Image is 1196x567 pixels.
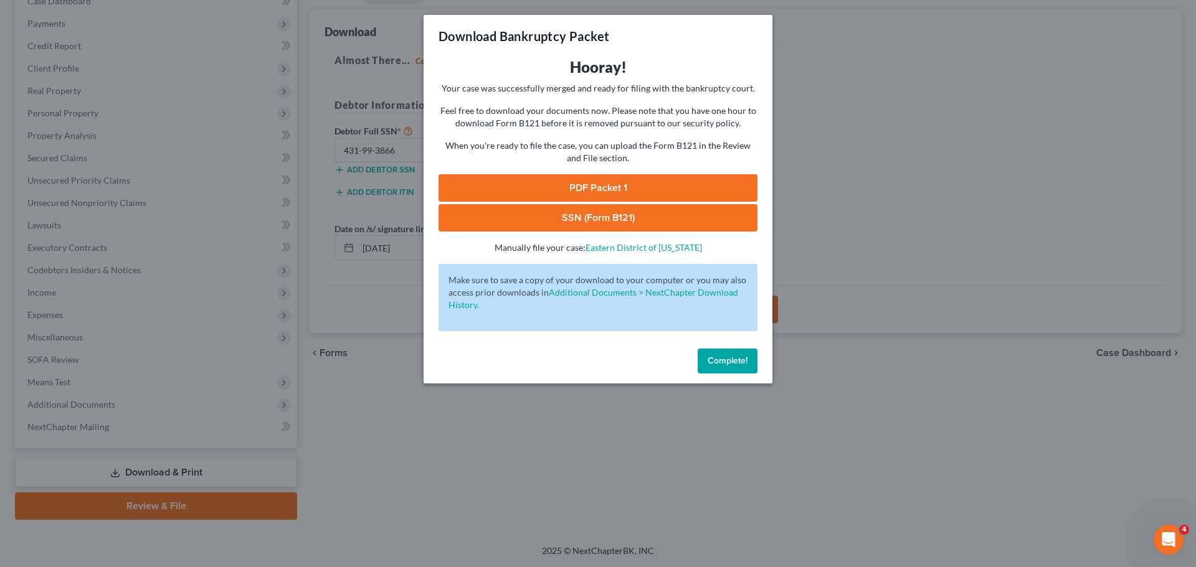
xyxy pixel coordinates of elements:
[1179,525,1189,535] span: 4
[1154,525,1184,555] iframe: Intercom live chat
[448,287,738,310] a: Additional Documents > NextChapter Download History.
[439,82,757,95] p: Your case was successfully merged and ready for filing with the bankruptcy court.
[439,174,757,202] a: PDF Packet 1
[439,241,757,254] p: Manually file your case:
[698,349,757,373] button: Complete!
[448,274,747,311] p: Make sure to save a copy of your download to your computer or you may also access prior downloads in
[439,105,757,129] p: Feel free to download your documents now. Please note that you have one hour to download Form B12...
[439,204,757,232] a: SSN (Form B121)
[439,57,757,77] h3: Hooray!
[708,355,747,366] span: Complete!
[439,27,609,45] h3: Download Bankruptcy Packet
[586,242,702,253] a: Eastern District of [US_STATE]
[439,139,757,164] p: When you're ready to file the case, you can upload the Form B121 in the Review and File section.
